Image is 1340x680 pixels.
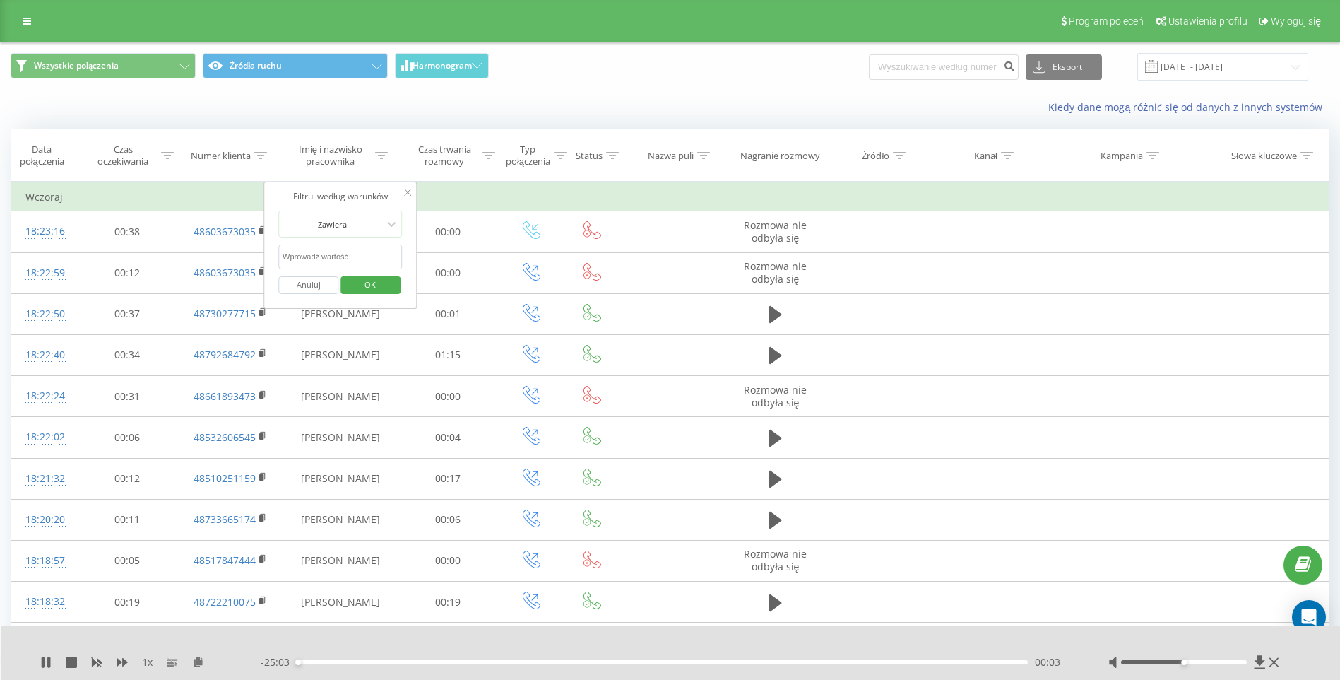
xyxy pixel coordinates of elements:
a: Kiedy dane mogą różnić się od danych z innych systemów [1048,100,1329,114]
span: Harmonogram [413,61,472,71]
a: 48792684792 [194,348,256,361]
td: 00:04 [397,417,499,458]
button: Wszystkie połączenia [11,53,196,78]
a: 48722210075 [194,595,256,609]
span: - 25:03 [261,655,297,669]
td: 00:01 [397,293,499,334]
td: [PERSON_NAME] [283,293,397,334]
td: 00:06 [397,499,499,540]
span: Rozmowa nie odbyła się [744,547,807,573]
a: 48661893473 [194,389,256,403]
td: [PERSON_NAME] [283,582,397,623]
div: Data połączenia [11,143,72,168]
td: [PERSON_NAME] [283,499,397,540]
a: 48733665174 [194,512,256,526]
div: Accessibility label [295,660,301,665]
div: Filtruj według warunków [278,189,403,204]
td: 00:19 [76,582,178,623]
td: 00:00 [397,540,499,581]
div: 18:22:50 [25,300,62,328]
a: 48510251159 [194,471,256,485]
td: 00:00 [397,376,499,417]
span: Rozmowa nie odbyła się [744,218,807,245]
td: 00:00 [397,252,499,293]
span: Rozmowa nie odbyła się [744,259,807,286]
div: Status [576,150,603,162]
td: [PERSON_NAME] [283,376,397,417]
button: OK [340,276,401,294]
td: 00:12 [76,458,178,499]
span: 00:03 [1035,655,1060,669]
td: [PERSON_NAME] [283,417,397,458]
span: 1 x [142,655,153,669]
div: 18:20:20 [25,506,62,534]
td: 00:17 [397,458,499,499]
td: [PERSON_NAME] [283,334,397,375]
td: 00:00 [397,623,499,664]
a: 48730277715 [194,307,256,320]
div: Typ połączenia [506,143,550,168]
div: Imię i nazwisko pracownika [289,143,372,168]
td: 00:37 [76,293,178,334]
a: 48603673035 [194,266,256,279]
td: 00:19 [397,582,499,623]
button: Eksport [1026,54,1102,80]
td: [PERSON_NAME] [283,623,397,664]
input: Wprowadź wartość [278,245,403,269]
input: Wyszukiwanie według numeru [869,54,1019,80]
button: Źródła ruchu [203,53,388,78]
td: 00:31 [76,376,178,417]
div: Numer klienta [191,150,251,162]
td: Wczoraj [11,183,1329,211]
td: 00:38 [76,211,178,252]
div: 18:22:59 [25,259,62,287]
button: Anuluj [278,276,338,294]
div: Open Intercom Messenger [1292,600,1326,634]
div: Nazwa puli [648,150,694,162]
div: Źródło [862,150,889,162]
td: 00:06 [76,417,178,458]
a: 48603673035 [194,225,256,238]
td: 00:03 [76,623,178,664]
a: 48517847444 [194,553,256,567]
div: Słowa kluczowe [1231,150,1297,162]
a: 48532606545 [194,430,256,444]
td: [PERSON_NAME] [283,540,397,581]
div: 18:23:16 [25,218,62,245]
div: 18:18:57 [25,547,62,575]
span: Program poleceń [1069,16,1144,27]
div: Nagranie rozmowy [740,150,820,162]
span: Rozmowa nie odbyła się [744,383,807,409]
span: Ustawienia profilu [1168,16,1247,27]
span: OK [350,274,390,295]
td: [PERSON_NAME] [283,458,397,499]
td: 01:15 [397,334,499,375]
div: Kanał [974,150,997,162]
td: 00:05 [76,540,178,581]
div: 18:22:24 [25,382,62,410]
td: 00:11 [76,499,178,540]
td: 00:00 [397,211,499,252]
div: 18:21:32 [25,465,62,493]
div: Czas oczekiwania [88,143,158,168]
button: Harmonogram [395,53,489,78]
div: 18:22:40 [25,341,62,369]
span: Wyloguj się [1271,16,1321,27]
div: Kampania [1101,150,1143,162]
div: Accessibility label [1181,660,1187,665]
td: 00:34 [76,334,178,375]
div: 18:22:02 [25,423,62,451]
div: Czas trwania rozmowy [410,143,479,168]
span: Wszystkie połączenia [34,60,119,71]
td: 00:12 [76,252,178,293]
div: 18:18:32 [25,588,62,616]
